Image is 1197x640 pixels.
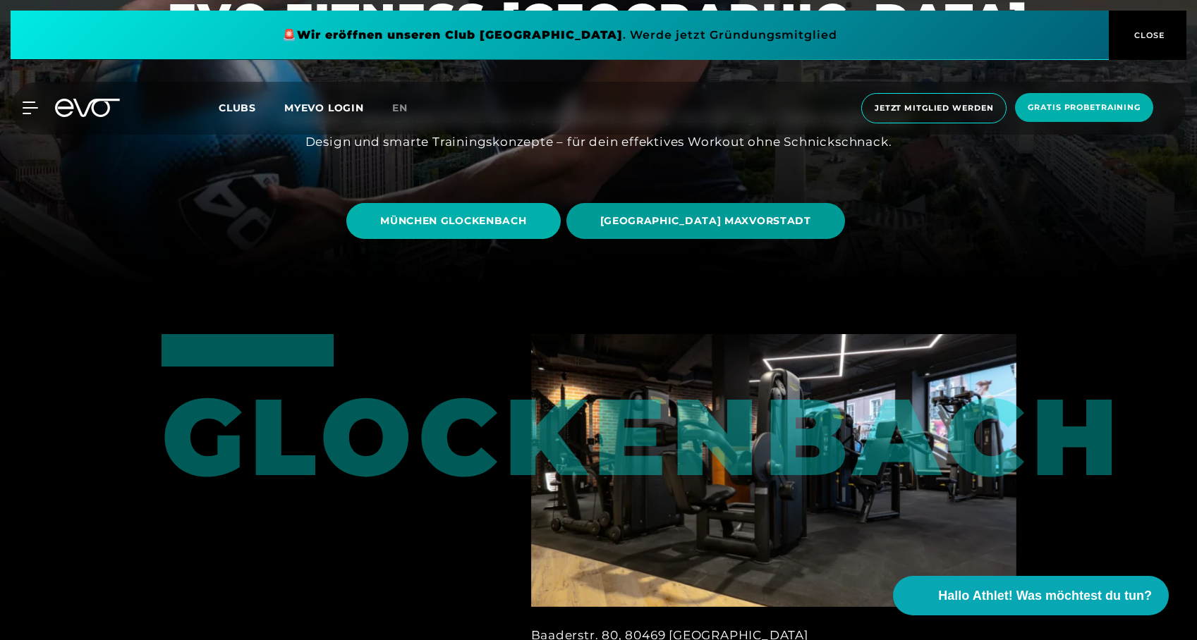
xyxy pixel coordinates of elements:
span: CLOSE [1131,29,1165,42]
button: CLOSE [1109,11,1186,60]
a: MYEVO LOGIN [284,101,364,114]
a: Jetzt Mitglied werden [857,93,1011,123]
button: Hallo Athlet! Was möchtest du tun? [893,576,1169,615]
a: MÜNCHEN GLOCKENBACH [346,192,566,250]
a: Gratis Probetraining [1011,93,1157,123]
span: Gratis Probetraining [1028,101,1141,113]
a: Clubs [219,101,284,114]
span: Jetzt Mitglied werden [875,102,993,114]
span: Hallo Athlet! Was möchtest du tun? [938,586,1152,605]
span: MÜNCHEN GLOCKENBACH [380,214,526,228]
span: Clubs [219,101,256,114]
span: [GEOGRAPHIC_DATA] MAXVORSTADT [600,214,811,228]
span: en [392,101,408,114]
a: [GEOGRAPHIC_DATA] MAXVORSTADT [566,192,851,250]
a: en [392,100,425,116]
img: München, Glockenbach [531,334,1016,607]
div: Glockenbach [162,334,291,490]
